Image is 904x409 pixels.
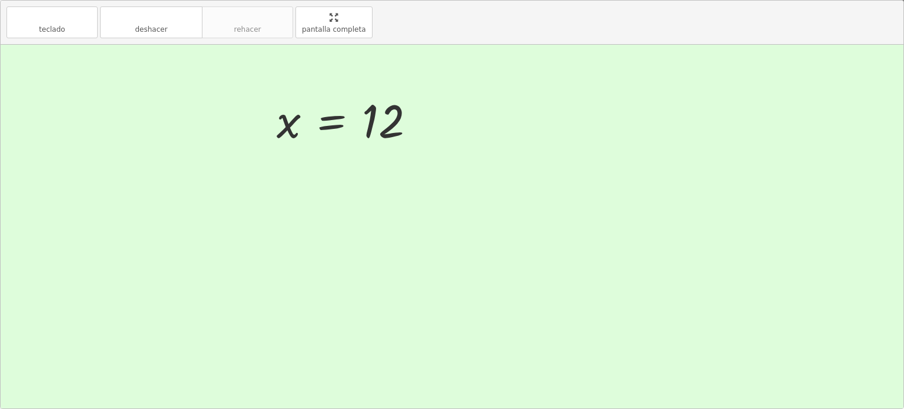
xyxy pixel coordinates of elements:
[302,25,366,34] font: pantalla completa
[234,25,261,34] font: rehacer
[6,6,98,38] button: tecladoteclado
[13,12,91,23] font: teclado
[202,6,293,38] button: rehacerrehacer
[100,6,202,38] button: deshacerdeshacer
[208,12,287,23] font: rehacer
[39,25,65,34] font: teclado
[295,6,373,38] button: pantalla completa
[135,25,167,34] font: deshacer
[107,12,196,23] font: deshacer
